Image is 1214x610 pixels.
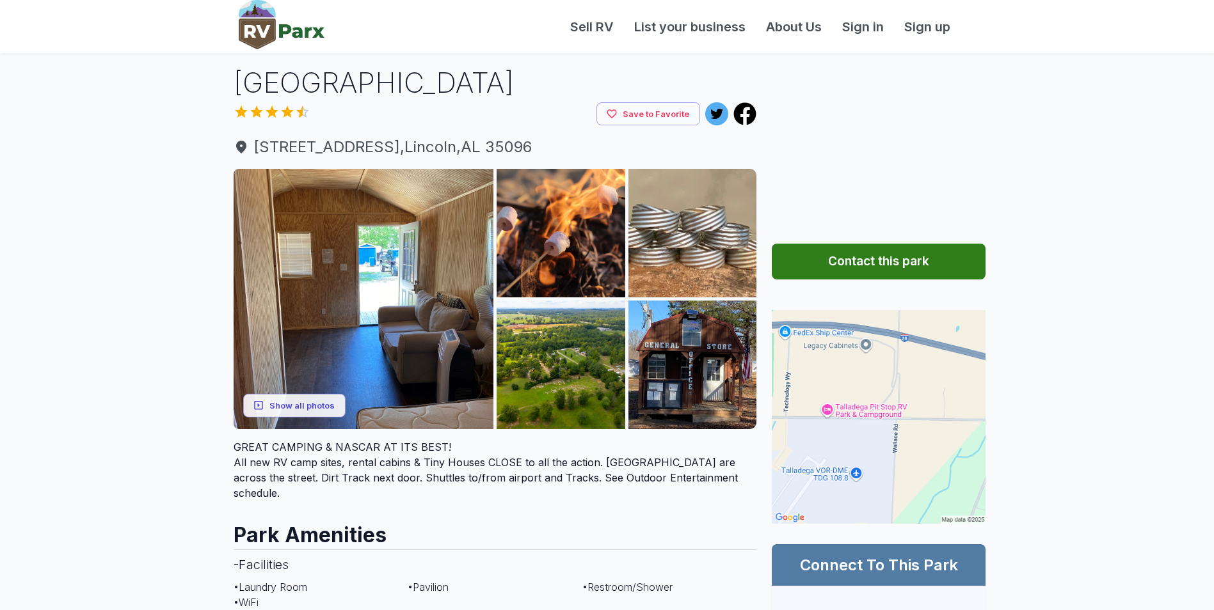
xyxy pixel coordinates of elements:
[497,301,625,429] img: 616b23ebeae8206b66343ee2%2FIMG-428752766928369.jpg
[787,554,970,575] h2: Connect To This Park
[234,136,757,159] a: [STREET_ADDRESS],Lincoln,AL 35096
[234,549,757,579] h3: - Facilities
[772,63,986,223] iframe: Advertisement
[497,169,625,297] img: 616b23ebeae8206b66343ee2%2FIMG-428753321427641.jpg
[234,439,757,501] div: All new RV camp sites, rental cabins & Tiny Houses CLOSE to all the action. [GEOGRAPHIC_DATA] are...
[234,63,757,102] h1: [GEOGRAPHIC_DATA]
[628,169,757,297] img: 616b23ebeae8206b66343ee2%2FIMG-428753096887945.jpg
[624,17,756,36] a: List your business
[772,244,986,279] button: Contact this park
[234,581,307,593] span: • Laundry Room
[234,511,757,549] h2: Park Amenities
[628,301,757,429] img: 616b23ebeae8206b66343ee2%2FIMG-428752367134799.jpg
[772,310,986,524] img: Map for Talladega Pit Stop RV Park & Campground
[756,17,832,36] a: About Us
[408,581,449,593] span: • Pavilion
[582,581,673,593] span: • Restroom/Shower
[243,394,346,418] button: Show all photos
[234,169,494,429] img: 616b23ebeae8206b66343ee2%2FIMG-428753550234380.jpg
[560,17,624,36] a: Sell RV
[894,17,961,36] a: Sign up
[234,136,757,159] span: [STREET_ADDRESS] , Lincoln , AL 35096
[234,596,259,609] span: • WiFi
[234,441,451,453] span: GREAT CAMPING & NASCAR AT ITS BEST!
[832,17,894,36] a: Sign in
[596,102,700,126] button: Save to Favorite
